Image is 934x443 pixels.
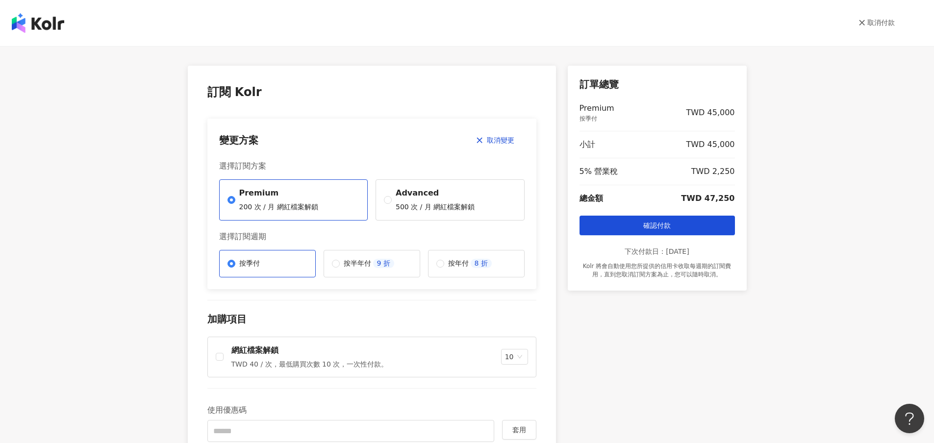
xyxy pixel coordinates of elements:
p: 按年付 [448,259,469,269]
span: 10 [505,349,524,364]
img: logo [12,13,64,33]
p: 500 次 / 月 網紅檔案解鎖 [396,202,475,212]
p: 選擇訂閱方案 [219,161,525,172]
button: 確認付款 [580,216,735,235]
p: 變更方案 [219,133,258,147]
a: 取消付款 [858,18,895,28]
p: Premium [239,188,318,198]
p: TWD 40 / 次，最低購買次數 10 次，一次性付款。 [231,360,388,369]
iframe: Help Scout Beacon - Open [895,404,924,433]
p: 按半年付 [344,259,371,269]
p: 下次付款日：[DATE] [580,247,735,257]
p: TWD 45,000 [686,107,735,118]
p: Premium [580,103,614,114]
p: Kolr 將會自動使用您所提供的信用卡收取每週期的訂閱費用，直到您取消訂閱方案為止，您可以隨時取消。 [580,262,735,279]
p: 總金額 [580,193,603,204]
button: 取消變更 [466,130,525,150]
p: Advanced [396,188,475,198]
button: 套用 [502,420,536,440]
p: TWD 47,250 [681,193,734,204]
p: 加購項目 [207,312,536,326]
p: 訂閱 Kolr [207,85,536,99]
span: 套用 [512,426,526,434]
span: 確認付款 [643,221,671,229]
p: 按季付 [239,259,260,269]
p: 5% 營業稅 [580,166,618,177]
p: 選擇訂閱週期 [219,231,525,242]
p: 網紅檔案解鎖 [231,345,388,356]
p: TWD 2,250 [691,166,735,177]
span: 取消變更 [487,136,514,144]
p: 9 折 [373,259,394,269]
p: 按季付 [580,115,614,123]
p: 使用優惠碼 [207,400,536,420]
p: 200 次 / 月 網紅檔案解鎖 [239,202,318,212]
p: 8 折 [471,259,492,269]
p: TWD 45,000 [686,139,735,150]
p: 訂單總覽 [580,77,735,91]
p: 小計 [580,139,595,150]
